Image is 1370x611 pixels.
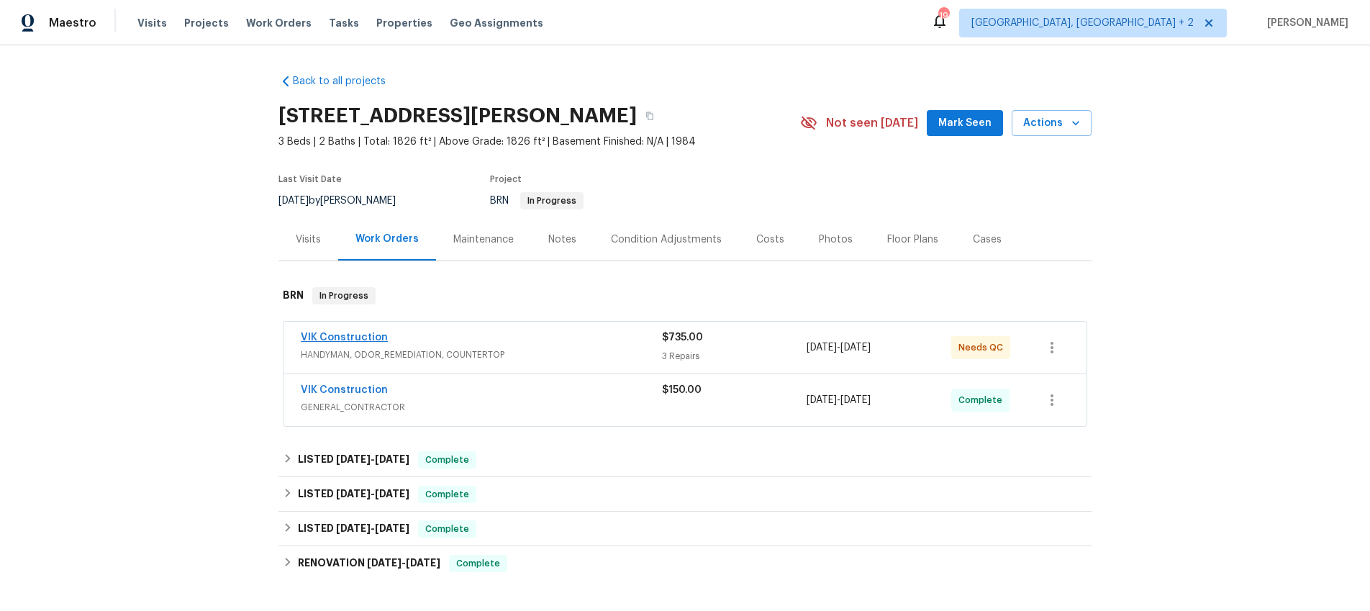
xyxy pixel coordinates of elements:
span: Needs QC [958,340,1009,355]
div: LISTED [DATE]-[DATE]Complete [278,512,1092,546]
div: Maintenance [453,232,514,247]
div: 19 [938,9,948,23]
span: [DATE] [406,558,440,568]
span: - [807,393,871,407]
div: Floor Plans [887,232,938,247]
span: Work Orders [246,16,312,30]
span: In Progress [522,196,582,205]
span: 3 Beds | 2 Baths | Total: 1826 ft² | Above Grade: 1826 ft² | Basement Finished: N/A | 1984 [278,135,800,149]
div: Notes [548,232,576,247]
span: Visits [137,16,167,30]
span: GENERAL_CONTRACTOR [301,400,662,415]
div: Condition Adjustments [611,232,722,247]
div: 3 Repairs [662,349,807,363]
span: [DATE] [807,343,837,353]
a: VIK Construction [301,332,388,343]
span: Properties [376,16,432,30]
span: HANDYMAN, ODOR_REMEDIATION, COUNTERTOP [301,348,662,362]
div: Visits [296,232,321,247]
span: Not seen [DATE] [826,116,918,130]
span: Actions [1023,114,1080,132]
h6: BRN [283,287,304,304]
span: - [336,523,409,533]
span: In Progress [314,289,374,303]
div: Cases [973,232,1002,247]
span: [DATE] [375,523,409,533]
span: Complete [419,487,475,502]
button: Mark Seen [927,110,1003,137]
h6: LISTED [298,520,409,538]
span: - [367,558,440,568]
span: [DATE] [336,454,371,464]
h6: LISTED [298,451,409,469]
span: [DATE] [336,489,371,499]
span: Geo Assignments [450,16,543,30]
span: Project [490,175,522,184]
a: VIK Construction [301,385,388,395]
span: [DATE] [807,395,837,405]
span: Tasks [329,18,359,28]
div: Work Orders [355,232,419,246]
h2: [STREET_ADDRESS][PERSON_NAME] [278,109,637,123]
span: [DATE] [375,489,409,499]
a: Back to all projects [278,74,417,89]
span: - [336,489,409,499]
div: BRN In Progress [278,273,1092,319]
div: Costs [756,232,784,247]
span: - [807,340,871,355]
span: [DATE] [367,558,402,568]
span: Complete [958,393,1008,407]
span: $150.00 [662,385,702,395]
div: by [PERSON_NAME] [278,192,413,209]
span: [DATE] [840,395,871,405]
div: LISTED [DATE]-[DATE]Complete [278,443,1092,477]
span: [DATE] [375,454,409,464]
span: [PERSON_NAME] [1261,16,1348,30]
span: [GEOGRAPHIC_DATA], [GEOGRAPHIC_DATA] + 2 [971,16,1194,30]
span: Complete [419,522,475,536]
span: [DATE] [278,196,309,206]
span: BRN [490,196,584,206]
span: Last Visit Date [278,175,342,184]
span: [DATE] [840,343,871,353]
h6: RENOVATION [298,555,440,572]
span: Maestro [49,16,96,30]
span: Projects [184,16,229,30]
h6: LISTED [298,486,409,503]
span: $735.00 [662,332,703,343]
span: - [336,454,409,464]
div: LISTED [DATE]-[DATE]Complete [278,477,1092,512]
span: Complete [450,556,506,571]
span: [DATE] [336,523,371,533]
div: Photos [819,232,853,247]
button: Actions [1012,110,1092,137]
span: Complete [419,453,475,467]
button: Copy Address [637,103,663,129]
span: Mark Seen [938,114,992,132]
div: RENOVATION [DATE]-[DATE]Complete [278,546,1092,581]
